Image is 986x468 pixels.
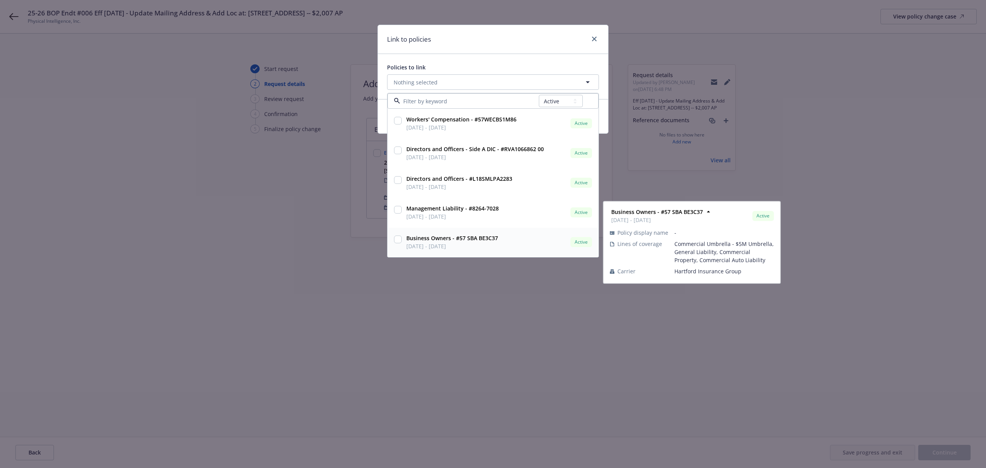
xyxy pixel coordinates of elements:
[387,34,431,44] h1: Link to policies
[406,234,498,242] strong: Business Owners - #57 SBA BE3C37
[617,267,636,275] span: Carrier
[406,212,499,221] span: [DATE] - [DATE]
[406,145,544,153] strong: Directors and Officers - Side A DIC - #RVA1066862 00
[573,209,589,216] span: Active
[406,205,499,212] strong: Management Liability - #8264-7028
[400,97,539,105] input: Filter by keyword
[394,78,438,86] span: Nothing selected
[406,175,512,182] strong: Directors and Officers - #L18SMLPA2283
[674,240,774,264] span: Commercial Umbrella - $5M Umbrella, General Liability, Commercial Property, Commercial Auto Liabi...
[674,229,774,237] span: -
[590,34,599,44] a: close
[387,64,426,71] span: Policies to link
[406,153,544,161] span: [DATE] - [DATE]
[617,240,662,248] span: Lines of coverage
[387,74,599,90] button: Nothing selected
[406,242,498,250] span: [DATE] - [DATE]
[573,120,589,127] span: Active
[617,229,668,237] span: Policy display name
[674,267,774,275] span: Hartford Insurance Group
[573,150,589,157] span: Active
[406,183,512,191] span: [DATE] - [DATE]
[573,239,589,246] span: Active
[406,116,516,123] strong: Workers' Compensation - #57WECBS1M86
[611,216,703,224] span: [DATE] - [DATE]
[406,123,516,131] span: [DATE] - [DATE]
[573,179,589,186] span: Active
[755,212,771,219] span: Active
[611,208,703,215] strong: Business Owners - #57 SBA BE3C37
